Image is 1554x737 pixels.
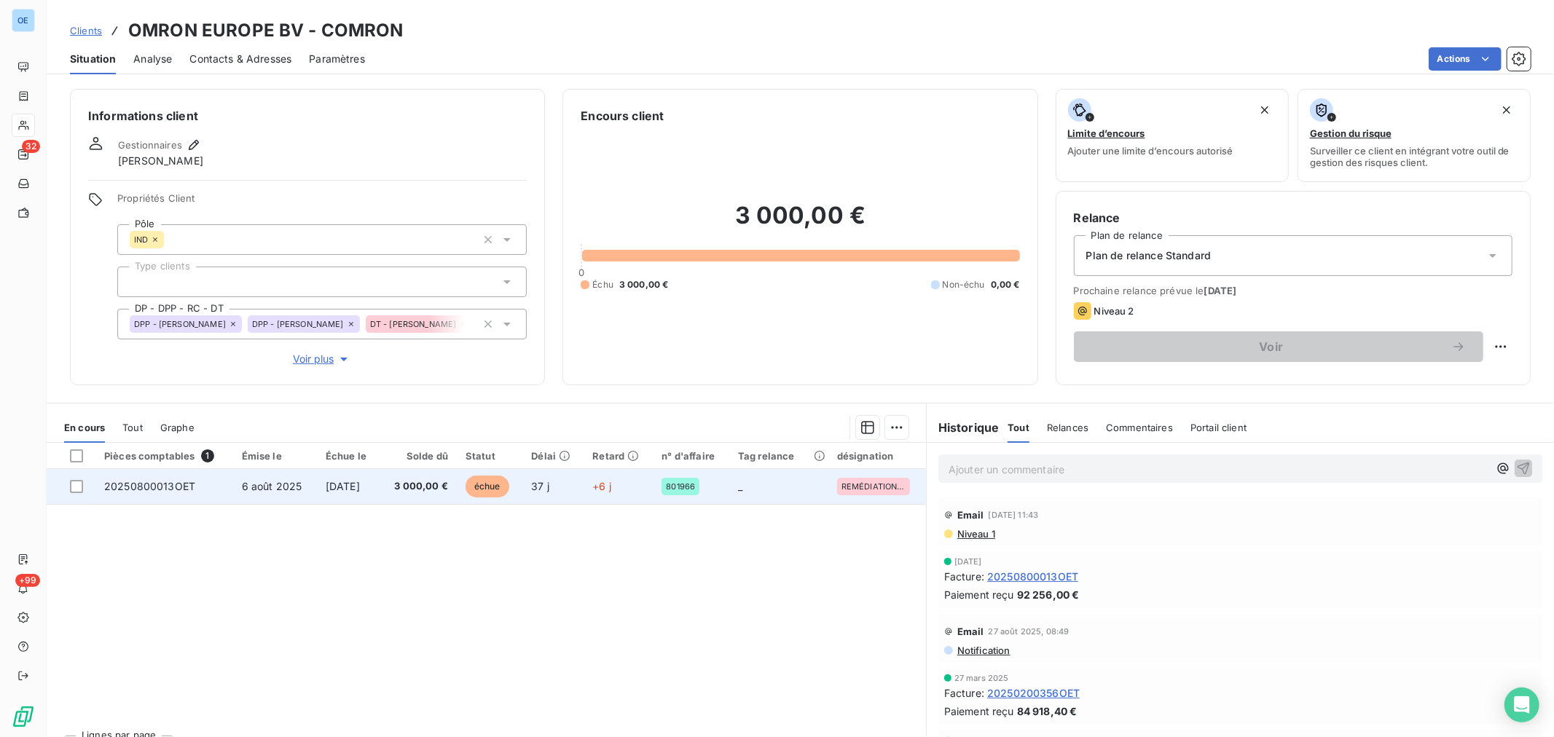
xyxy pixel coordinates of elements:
div: Délai [531,450,575,462]
span: En cours [64,422,105,433]
span: Gestionnaires [118,139,182,151]
h6: Relance [1074,209,1512,226]
span: IND [134,235,148,244]
div: Échue le [326,450,372,462]
input: Ajouter une valeur [465,318,476,331]
span: +99 [15,574,40,587]
span: Facture : [944,569,984,584]
span: Analyse [133,52,172,66]
span: Propriétés Client [117,192,527,213]
span: 27 mars 2025 [954,674,1009,682]
span: Graphe [160,422,195,433]
span: Voir [1091,341,1451,352]
span: Notification [956,645,1011,656]
span: Tout [122,422,143,433]
span: _ [738,480,742,492]
div: Émise le [242,450,308,462]
span: +6 j [592,480,611,492]
span: Tout [1008,422,1029,433]
span: 84 918,40 € [1017,703,1078,719]
span: 0 [578,267,584,278]
span: Relances [1047,422,1088,433]
div: Retard [592,450,644,462]
span: Clients [70,25,102,36]
h6: Historique [927,419,1000,436]
div: n° d'affaire [662,450,721,462]
span: 1 [201,449,214,462]
span: DT - [PERSON_NAME] [370,320,457,328]
div: OE [12,9,35,32]
div: Statut [466,450,514,462]
span: [DATE] [326,480,360,492]
span: 20250800013OET [104,480,195,492]
span: 0,00 € [991,278,1020,291]
span: Non-échu [943,278,985,291]
span: Paiement reçu [944,703,1014,719]
span: REMÉDIATION MACHINES RC & MC [841,482,906,491]
span: Échu [592,278,613,291]
span: Plan de relance Standard [1086,248,1212,263]
span: Voir plus [293,352,351,366]
span: Gestion du risque [1310,127,1392,139]
span: Commentaires [1106,422,1173,433]
span: Ajouter une limite d’encours autorisé [1068,145,1233,157]
button: Gestion du risqueSurveiller ce client en intégrant votre outil de gestion des risques client. [1298,89,1531,182]
button: Voir [1074,331,1483,362]
span: 32 [22,140,40,153]
span: 3 000,00 € [389,479,448,494]
span: Surveiller ce client en intégrant votre outil de gestion des risques client. [1310,145,1518,168]
span: 37 j [531,480,549,492]
span: Facture : [944,685,984,701]
img: Logo LeanPay [12,705,35,728]
span: [PERSON_NAME] [118,154,203,168]
span: Paiement reçu [944,587,1014,602]
span: Portail client [1190,422,1247,433]
span: Email [957,626,984,637]
span: 801966 [666,482,695,491]
span: DPP - [PERSON_NAME] [134,320,226,328]
input: Ajouter une valeur [130,275,141,288]
a: Clients [70,23,102,38]
h2: 3 000,00 € [581,201,1019,245]
button: Actions [1429,47,1502,71]
span: [DATE] [1204,285,1237,296]
span: 20250800013OET [987,569,1078,584]
span: [DATE] 11:43 [989,511,1039,519]
h6: Informations client [88,107,527,125]
button: Voir plus [117,351,527,367]
span: 6 août 2025 [242,480,302,492]
span: Email [957,509,984,521]
div: désignation [837,450,917,462]
input: Ajouter une valeur [164,233,176,246]
button: Limite d’encoursAjouter une limite d’encours autorisé [1056,89,1289,182]
span: DPP - [PERSON_NAME] [252,320,344,328]
div: Open Intercom Messenger [1504,687,1539,722]
span: 27 août 2025, 08:49 [989,627,1070,636]
span: Limite d’encours [1068,127,1145,139]
h6: Encours client [581,107,664,125]
span: 20250200356OET [987,685,1080,701]
span: Niveau 2 [1094,305,1134,317]
h3: OMRON EUROPE BV - COMRON [128,17,404,44]
span: échue [466,476,509,497]
span: Contacts & Adresses [189,52,291,66]
div: Pièces comptables [104,449,224,462]
span: [DATE] [954,557,982,566]
span: 3 000,00 € [619,278,669,291]
span: Paramètres [309,52,365,66]
span: Situation [70,52,116,66]
span: Niveau 1 [956,528,995,540]
span: Prochaine relance prévue le [1074,285,1512,296]
span: 92 256,00 € [1017,587,1080,602]
div: Tag relance [738,450,820,462]
div: Solde dû [389,450,448,462]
